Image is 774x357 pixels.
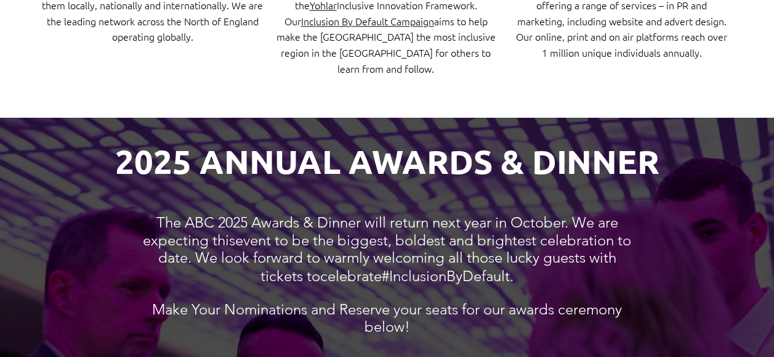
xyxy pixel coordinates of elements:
span: 2025 ANNUAL AWARDS & DINNER [115,141,659,182]
span: event to be the biggest, boldest and brightest celebration to date. [158,231,632,267]
a: Inclusion By Default Campaign [301,14,434,28]
span: #InclusionByDefault. [382,266,514,284]
span: We look forward to warmly welcoming all those lucky guests with tickets to [195,248,616,284]
span: celebrate [320,266,382,284]
span: The ABC 2025 Awards & Dinner will return next year in October. We are expecting this [143,213,618,249]
span: Our aims to help make the [GEOGRAPHIC_DATA] the most inclusive region in the [GEOGRAPHIC_DATA] fo... [276,14,496,75]
span: Make Your Nominations and Reserve your seats for our awards ceremony below! [152,300,622,335]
